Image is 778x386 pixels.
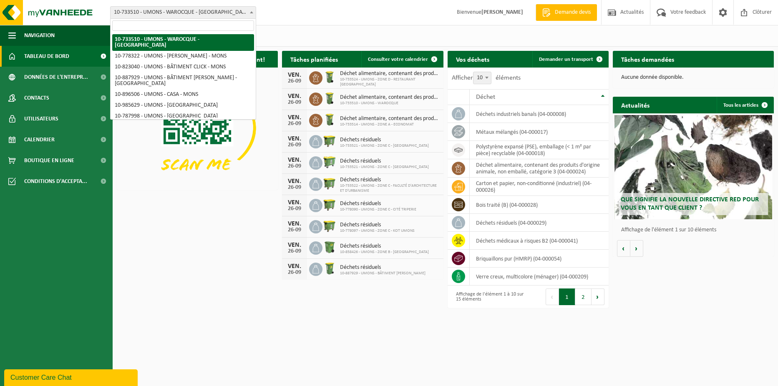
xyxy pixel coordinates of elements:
[286,199,303,206] div: VEN.
[24,150,74,171] span: Boutique en ligne
[286,270,303,276] div: 26-09
[470,214,609,232] td: déchets résiduels (04-000029)
[286,142,303,148] div: 26-09
[286,114,303,121] div: VEN.
[112,73,254,89] li: 10-887929 - UMONS - BÂTIMENT [PERSON_NAME] - [GEOGRAPHIC_DATA]
[532,51,608,68] a: Demander un transport
[340,77,439,87] span: 10-733524 - UMONS - ZONE D - RESTAURANT [GEOGRAPHIC_DATA]
[322,261,337,276] img: WB-0240-HPE-GN-50
[286,100,303,105] div: 26-09
[340,70,439,77] span: Déchet alimentaire, contenant des produits d'origine animale, non emballé, catég...
[340,271,426,276] span: 10-887929 - UMONS - BÂTIMENT [PERSON_NAME]
[340,264,426,271] span: Déchets résiduels
[322,176,337,190] img: WB-1100-HPE-GN-50
[340,243,429,250] span: Déchets résiduels
[470,141,609,159] td: polystyrène expansé (PSE), emballage (< 1 m² par pièce) recyclable (04-000018)
[112,100,254,111] li: 10-985629 - UMONS - [GEOGRAPHIC_DATA]
[24,67,88,88] span: Données de l'entrepr...
[481,9,523,15] strong: [PERSON_NAME]
[110,6,256,19] span: 10-733510 - UMONS - WAROCQUE - MONS
[470,196,609,214] td: bois traité (B) (04-000028)
[470,268,609,286] td: verre creux, multicolore (ménager) (04-000209)
[286,93,303,100] div: VEN.
[546,288,559,305] button: Previous
[340,122,439,127] span: 10-733514 - UMONS - ZONE A - ECONOMAT
[448,51,498,67] h2: Vos déchets
[340,165,429,170] span: 10-733521 - UMONS - ZONE C - [GEOGRAPHIC_DATA]
[24,129,55,150] span: Calendrier
[470,250,609,268] td: briquaillons pur (HMRP) (04-000054)
[617,240,630,257] button: Vorige
[621,75,765,80] p: Aucune donnée disponible.
[368,57,428,62] span: Consulter votre calendrier
[470,232,609,250] td: déchets médicaux à risques B2 (04-000041)
[322,198,337,212] img: WB-1100-HPE-GN-50
[286,263,303,270] div: VEN.
[322,134,337,148] img: WB-1100-HPE-GN-50
[286,206,303,212] div: 26-09
[470,105,609,123] td: déchets industriels banals (04-000008)
[614,115,773,219] a: Que signifie la nouvelle directive RED pour vous en tant que client ?
[112,62,254,73] li: 10-823040 - UMONS - BÂTIMENT CLICK - MONS
[24,171,87,192] span: Conditions d'accepta...
[322,70,337,84] img: WB-0140-HPE-GN-50
[112,89,254,100] li: 10-896506 - UMONS - CASA - MONS
[340,115,439,122] span: Déchet alimentaire, contenant des produits d'origine animale, non emballé, catég...
[286,135,303,142] div: VEN.
[613,97,658,113] h2: Actualités
[473,72,491,84] span: 10
[340,94,439,101] span: Déchet alimentaire, contenant des produits d'origine animale, non emballé, catég...
[286,221,303,227] div: VEN.
[24,88,49,108] span: Contacts
[322,91,337,105] img: WB-0140-HPE-GN-50
[476,94,495,100] span: Déchet
[340,250,429,255] span: 10-858426 - UMONS - ZONE B - [GEOGRAPHIC_DATA]
[24,46,69,67] span: Tableau de bord
[361,51,443,68] a: Consulter votre calendrier
[613,51,682,67] h2: Tâches demandées
[286,242,303,248] div: VEN.
[322,155,337,169] img: WB-0660-HPE-GN-50
[470,178,609,196] td: carton et papier, non-conditionné (industriel) (04-000026)
[592,288,604,305] button: Next
[322,219,337,233] img: WB-1100-HPE-GN-50
[322,240,337,254] img: WB-0370-HPE-GN-50
[340,228,415,233] span: 10-778097 - UMONS - ZONE C - KOT UMONS
[452,75,521,81] label: Afficher éléments
[340,207,416,212] span: 10-778090 - UMONS - ZONE C - CITÉ TRIPERIE
[340,101,439,106] span: 10-733510 - UMONS - WAROCQUE
[340,177,439,183] span: Déchets résiduels
[24,25,55,46] span: Navigation
[340,137,429,143] span: Déchets résiduels
[286,248,303,254] div: 26-09
[340,158,429,165] span: Déchets résiduels
[112,34,254,51] li: 10-733510 - UMONS - WAROCQUE - [GEOGRAPHIC_DATA]
[286,72,303,78] div: VEN.
[111,7,256,18] span: 10-733510 - UMONS - WAROCQUE - MONS
[24,108,58,129] span: Utilisateurs
[286,163,303,169] div: 26-09
[470,123,609,141] td: métaux mélangés (04-000017)
[621,227,770,233] p: Affichage de l'élément 1 sur 10 éléments
[286,121,303,127] div: 26-09
[112,111,254,122] li: 10-787998 - UMONS - [GEOGRAPHIC_DATA]
[536,4,597,21] a: Demande devis
[286,157,303,163] div: VEN.
[286,78,303,84] div: 26-09
[539,57,593,62] span: Demander un transport
[286,185,303,190] div: 26-09
[340,183,439,193] span: 10-733522 - UMONS - ZONE C - FACULTÉ D'ARCHITECTURE ET D'URBANISME
[470,159,609,178] td: déchet alimentaire, contenant des produits d'origine animale, non emballé, catégorie 3 (04-000024)
[621,196,759,211] span: Que signifie la nouvelle directive RED pour vous en tant que client ?
[4,368,139,386] iframe: chat widget
[340,222,415,228] span: Déchets résiduels
[286,178,303,185] div: VEN.
[559,288,575,305] button: 1
[553,8,593,17] span: Demande devis
[575,288,592,305] button: 2
[340,143,429,148] span: 10-733521 - UMONS - ZONE C - [GEOGRAPHIC_DATA]
[340,201,416,207] span: Déchets résiduels
[452,288,524,306] div: Affichage de l'élément 1 à 10 sur 15 éléments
